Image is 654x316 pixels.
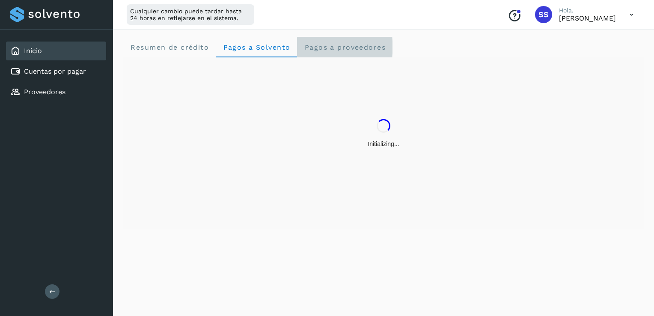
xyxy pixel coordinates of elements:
[6,62,106,81] div: Cuentas por pagar
[6,42,106,60] div: Inicio
[559,14,616,22] p: Sagrario Silva
[304,43,386,51] span: Pagos a proveedores
[6,83,106,101] div: Proveedores
[127,4,254,25] div: Cualquier cambio puede tardar hasta 24 horas en reflejarse en el sistema.
[223,43,290,51] span: Pagos a Solvento
[24,47,42,55] a: Inicio
[24,67,86,75] a: Cuentas por pagar
[130,43,209,51] span: Resumen de crédito
[559,7,616,14] p: Hola,
[24,88,65,96] a: Proveedores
